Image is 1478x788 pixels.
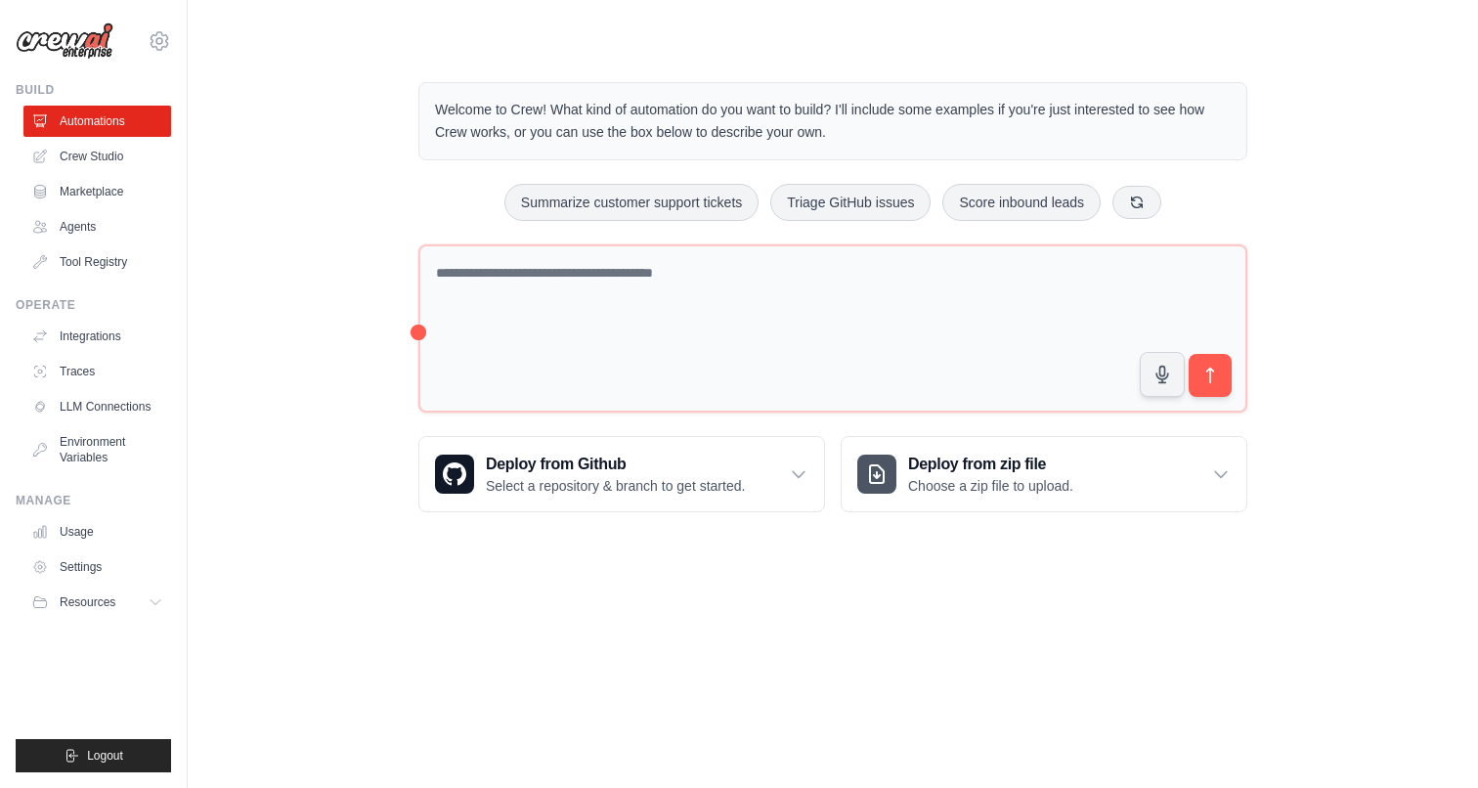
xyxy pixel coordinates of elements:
[770,184,931,221] button: Triage GitHub issues
[908,476,1073,496] p: Choose a zip file to upload.
[486,453,745,476] h3: Deploy from Github
[23,246,171,278] a: Tool Registry
[87,748,123,764] span: Logout
[23,426,171,473] a: Environment Variables
[23,321,171,352] a: Integrations
[16,739,171,772] button: Logout
[16,493,171,508] div: Manage
[23,211,171,242] a: Agents
[16,297,171,313] div: Operate
[23,176,171,207] a: Marketplace
[23,587,171,618] button: Resources
[23,141,171,172] a: Crew Studio
[504,184,759,221] button: Summarize customer support tickets
[435,99,1231,144] p: Welcome to Crew! What kind of automation do you want to build? I'll include some examples if you'...
[486,476,745,496] p: Select a repository & branch to get started.
[16,22,113,60] img: Logo
[23,551,171,583] a: Settings
[60,594,115,610] span: Resources
[23,391,171,422] a: LLM Connections
[23,106,171,137] a: Automations
[908,453,1073,476] h3: Deploy from zip file
[16,82,171,98] div: Build
[942,184,1101,221] button: Score inbound leads
[23,356,171,387] a: Traces
[23,516,171,547] a: Usage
